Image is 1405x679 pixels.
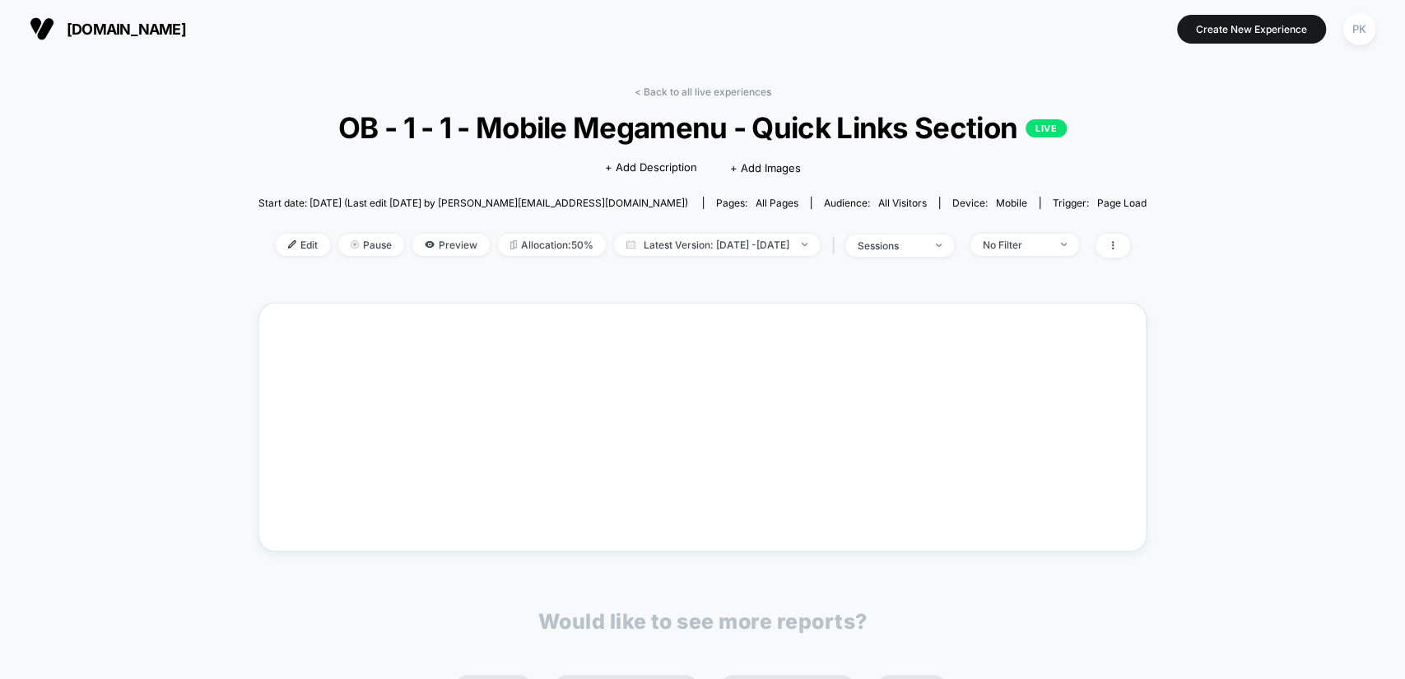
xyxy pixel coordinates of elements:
[1026,119,1067,137] p: LIVE
[824,197,927,209] div: Audience:
[802,243,807,246] img: end
[1338,12,1380,46] button: PK
[1343,13,1375,45] div: PK
[756,197,798,209] span: all pages
[605,160,697,176] span: + Add Description
[983,239,1049,251] div: No Filter
[338,234,404,256] span: Pause
[1053,197,1147,209] div: Trigger:
[288,240,296,249] img: edit
[67,21,186,38] span: [DOMAIN_NAME]
[303,110,1102,145] span: OB - 1 - 1 - Mobile Megamenu - Quick Links Section
[1177,15,1326,44] button: Create New Experience
[538,609,868,634] p: Would like to see more reports?
[858,240,923,252] div: sessions
[412,234,490,256] span: Preview
[30,16,54,41] img: Visually logo
[996,197,1027,209] span: mobile
[258,197,688,209] span: Start date: [DATE] (Last edit [DATE] by [PERSON_NAME][EMAIL_ADDRESS][DOMAIN_NAME])
[635,86,771,98] a: < Back to all live experiences
[510,240,517,249] img: rebalance
[939,197,1040,209] span: Device:
[1061,243,1067,246] img: end
[828,234,845,258] span: |
[936,244,942,247] img: end
[878,197,927,209] span: All Visitors
[25,16,191,42] button: [DOMAIN_NAME]
[716,197,798,209] div: Pages:
[498,234,606,256] span: Allocation: 50%
[730,161,801,174] span: + Add Images
[276,234,330,256] span: Edit
[351,240,359,249] img: end
[626,240,635,249] img: calendar
[1097,197,1147,209] span: Page Load
[614,234,820,256] span: Latest Version: [DATE] - [DATE]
